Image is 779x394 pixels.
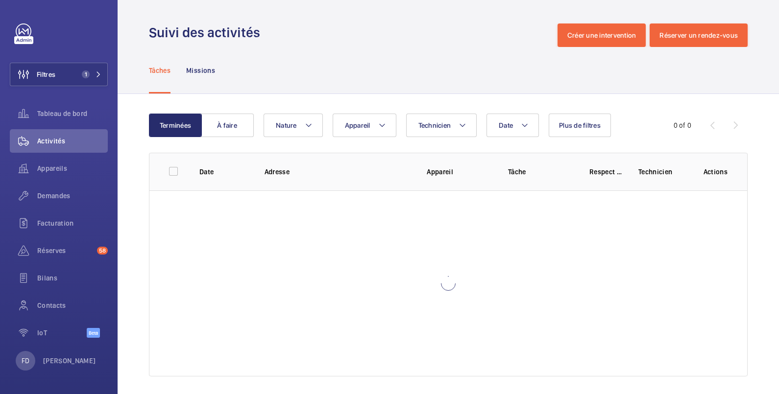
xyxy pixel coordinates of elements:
[43,356,96,366] p: [PERSON_NAME]
[10,63,108,86] button: Filtres1
[508,167,574,177] p: Tâche
[674,120,691,130] div: 0 of 0
[345,121,370,129] span: Appareil
[559,121,601,129] span: Plus de filtres
[265,167,412,177] p: Adresse
[418,121,451,129] span: Technicien
[37,191,108,201] span: Demandes
[149,23,266,42] h1: Suivi des activités
[704,167,728,177] p: Actions
[37,328,87,338] span: IoT
[186,66,215,75] p: Missions
[149,114,202,137] button: Terminées
[333,114,396,137] button: Appareil
[638,167,688,177] p: Technicien
[589,167,623,177] p: Respect délai
[149,66,170,75] p: Tâches
[37,70,55,79] span: Filtres
[37,246,93,255] span: Réserves
[37,273,108,283] span: Bilans
[549,114,611,137] button: Plus de filtres
[201,114,254,137] button: À faire
[22,356,29,366] p: FD
[87,328,100,338] span: Beta
[650,23,748,47] button: Réserver un rendez-vous
[37,301,108,310] span: Contacts
[37,136,108,146] span: Activités
[37,109,108,118] span: Tableau de bord
[199,167,249,177] p: Date
[37,218,108,228] span: Facturation
[264,114,323,137] button: Nature
[82,70,90,78] span: 1
[427,167,492,177] p: Appareil
[499,121,513,129] span: Date
[487,114,539,137] button: Date
[276,121,297,129] span: Nature
[558,23,646,47] button: Créer une intervention
[406,114,477,137] button: Technicien
[37,163,108,173] span: Appareils
[97,247,108,255] span: 58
